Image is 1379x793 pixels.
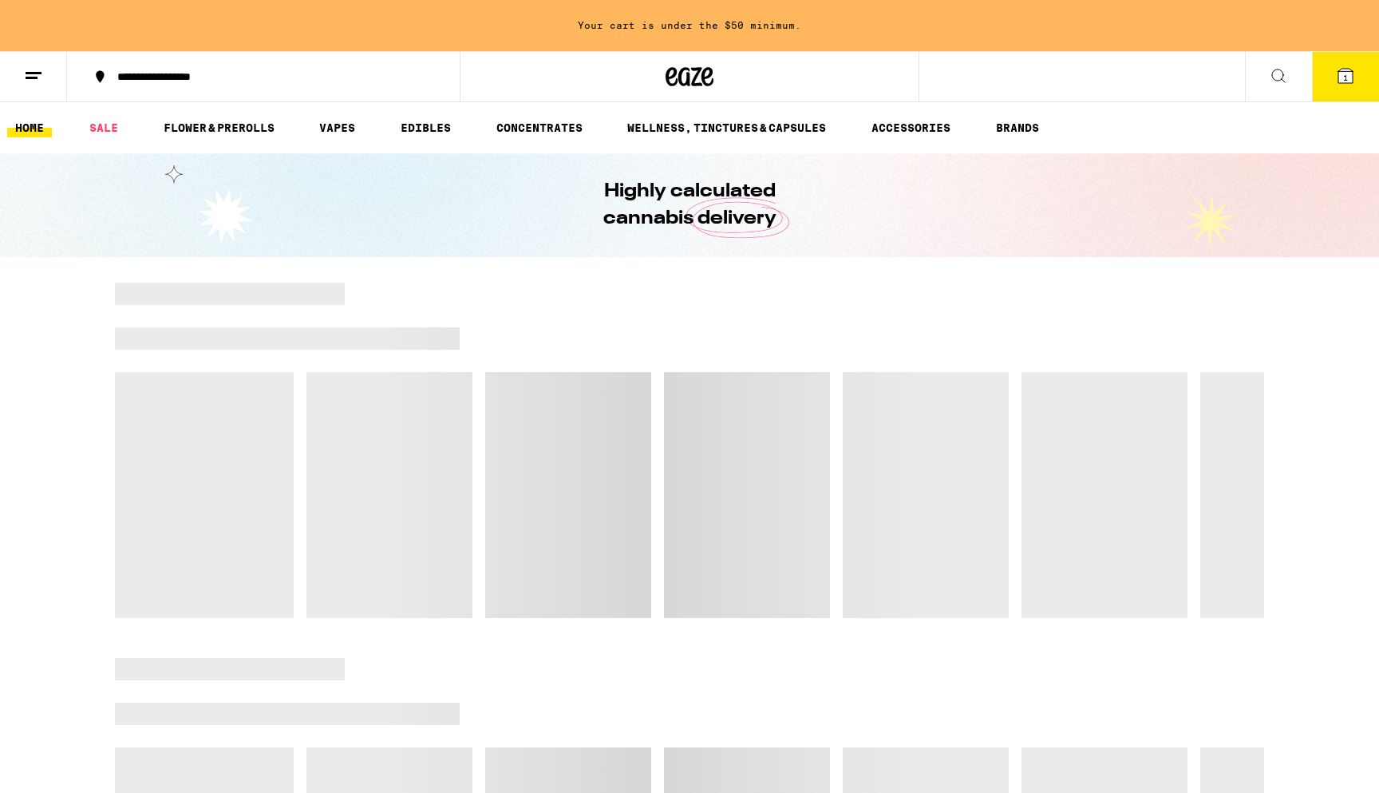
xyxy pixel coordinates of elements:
[619,118,834,137] a: WELLNESS, TINCTURES & CAPSULES
[1312,52,1379,101] button: 1
[81,118,126,137] a: SALE
[488,118,591,137] a: CONCENTRATES
[558,178,821,232] h1: Highly calculated cannabis delivery
[988,118,1047,137] button: BRANDS
[393,118,459,137] a: EDIBLES
[863,118,958,137] a: ACCESSORIES
[156,118,283,137] a: FLOWER & PREROLLS
[311,118,363,137] a: VAPES
[1343,73,1348,82] span: 1
[7,118,52,137] a: HOME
